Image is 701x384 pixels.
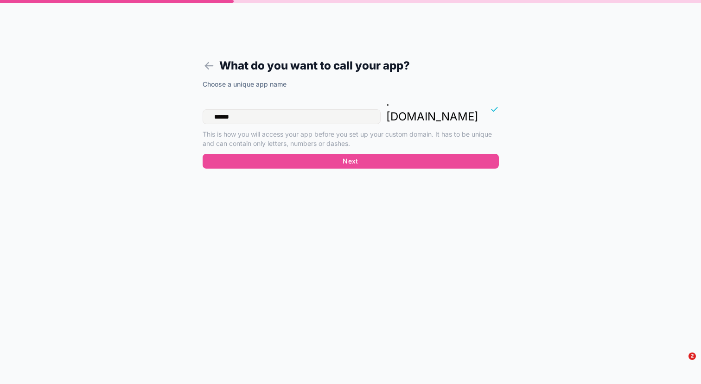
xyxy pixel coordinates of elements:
[203,130,499,148] p: This is how you will access your app before you set up your custom domain. It has to be unique an...
[669,353,692,375] iframe: Intercom live chat
[203,154,499,169] button: Next
[688,353,696,360] span: 2
[203,57,499,74] h1: What do you want to call your app?
[386,94,478,124] p: . [DOMAIN_NAME]
[203,80,287,89] label: Choose a unique app name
